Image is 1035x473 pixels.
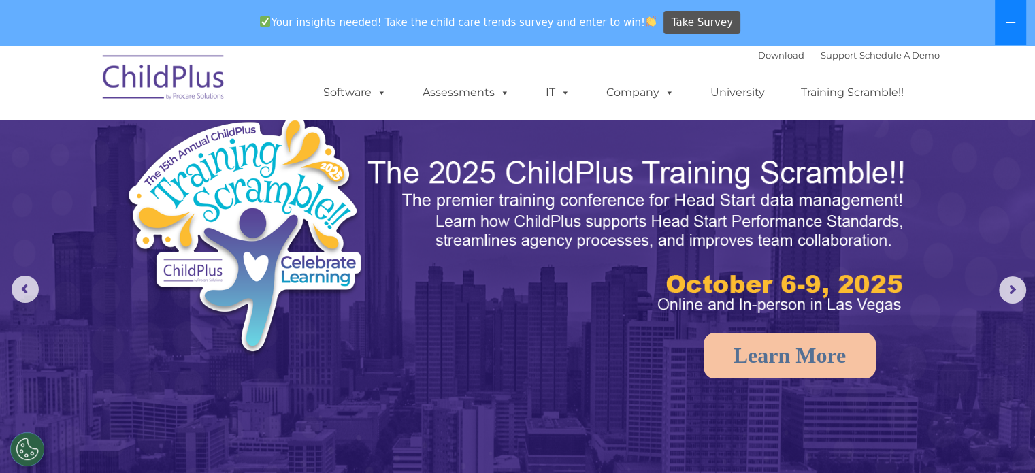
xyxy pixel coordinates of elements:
[821,50,857,61] a: Support
[758,50,940,61] font: |
[663,11,740,35] a: Take Survey
[859,50,940,61] a: Schedule A Demo
[787,79,917,106] a: Training Scramble!!
[409,79,523,106] a: Assessments
[697,79,778,106] a: University
[672,11,733,35] span: Take Survey
[10,432,44,466] button: Cookies Settings
[646,16,656,27] img: 👏
[254,9,662,35] span: Your insights needed! Take the child care trends survey and enter to win!
[96,46,232,114] img: ChildPlus by Procare Solutions
[593,79,688,106] a: Company
[704,333,876,378] a: Learn More
[260,16,270,27] img: ✅
[758,50,804,61] a: Download
[532,79,584,106] a: IT
[310,79,400,106] a: Software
